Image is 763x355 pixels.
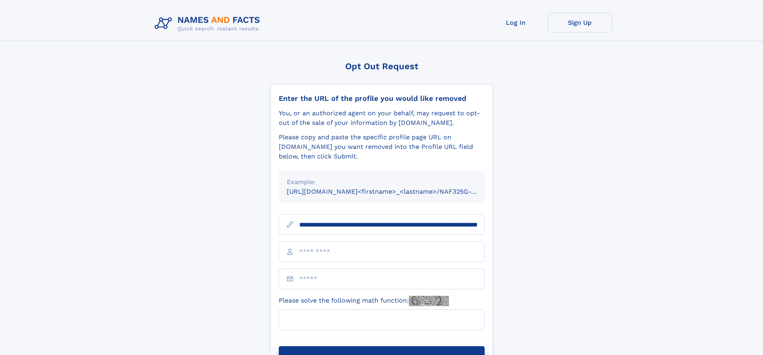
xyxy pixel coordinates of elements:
[484,13,548,32] a: Log In
[548,13,612,32] a: Sign Up
[279,132,485,161] div: Please copy and paste the specific profile page URL on [DOMAIN_NAME] you want removed into the Pr...
[287,188,500,195] small: [URL][DOMAIN_NAME]<firstname>_<lastname>/NAF325G-xxxxxxxx
[279,108,485,128] div: You, or an authorized agent on your behalf, may request to opt-out of the sale of your informatio...
[287,177,477,187] div: Example:
[270,61,493,71] div: Opt Out Request
[279,296,449,306] label: Please solve the following math function:
[151,13,267,34] img: Logo Names and Facts
[279,94,485,103] div: Enter the URL of the profile you would like removed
